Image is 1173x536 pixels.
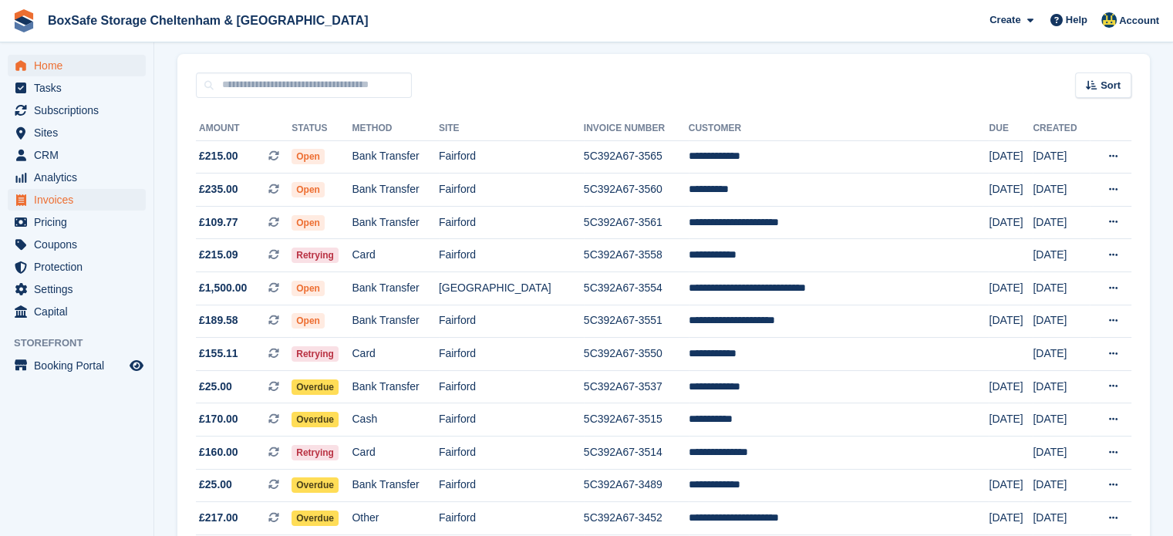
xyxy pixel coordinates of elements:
span: Overdue [292,477,339,493]
span: Analytics [34,167,126,188]
td: [DATE] [989,370,1033,403]
td: 5C392A67-3554 [584,272,689,305]
td: 5C392A67-3515 [584,403,689,437]
td: [DATE] [989,140,1033,174]
img: stora-icon-8386f47178a22dfd0bd8f6a31ec36ba5ce8667c1dd55bd0f319d3a0aa187defe.svg [12,9,35,32]
span: £189.58 [199,312,238,329]
span: Account [1119,13,1159,29]
td: [DATE] [1033,140,1090,174]
a: menu [8,122,146,143]
td: [DATE] [1033,338,1090,371]
td: [DATE] [1033,239,1090,272]
span: £1,500.00 [199,280,247,296]
span: Open [292,313,325,329]
span: Create [989,12,1020,28]
span: £25.00 [199,477,232,493]
span: Overdue [292,412,339,427]
span: Protection [34,256,126,278]
td: 5C392A67-3514 [584,437,689,470]
td: [DATE] [1033,469,1090,502]
td: Fairford [439,403,584,437]
td: Other [352,502,438,535]
td: 5C392A67-3537 [584,370,689,403]
th: Created [1033,116,1090,141]
th: Customer [689,116,989,141]
span: £215.09 [199,247,238,263]
td: 5C392A67-3551 [584,305,689,338]
td: [DATE] [989,469,1033,502]
span: Open [292,182,325,197]
td: Fairford [439,370,584,403]
span: £160.00 [199,444,238,460]
span: Sites [34,122,126,143]
td: Bank Transfer [352,272,438,305]
td: Card [352,239,438,272]
td: Bank Transfer [352,140,438,174]
a: menu [8,278,146,300]
td: 5C392A67-3489 [584,469,689,502]
span: Storefront [14,335,153,351]
th: Invoice Number [584,116,689,141]
span: Home [34,55,126,76]
td: [DATE] [989,272,1033,305]
a: Preview store [127,356,146,375]
span: CRM [34,144,126,166]
th: Amount [196,116,292,141]
td: [DATE] [989,502,1033,535]
a: menu [8,189,146,211]
span: £155.11 [199,346,238,362]
td: 5C392A67-3565 [584,140,689,174]
span: £25.00 [199,379,232,395]
span: Open [292,149,325,164]
a: menu [8,234,146,255]
span: Pricing [34,211,126,233]
span: Overdue [292,379,339,395]
span: Tasks [34,77,126,99]
td: 5C392A67-3558 [584,239,689,272]
td: Fairford [439,502,584,535]
span: Booking Portal [34,355,126,376]
td: Bank Transfer [352,206,438,239]
a: menu [8,167,146,188]
span: Retrying [292,346,339,362]
span: £217.00 [199,510,238,526]
td: Cash [352,403,438,437]
span: Coupons [34,234,126,255]
td: Fairford [439,469,584,502]
td: Fairford [439,437,584,470]
span: £109.77 [199,214,238,231]
a: menu [8,355,146,376]
td: [DATE] [989,206,1033,239]
td: [GEOGRAPHIC_DATA] [439,272,584,305]
span: Capital [34,301,126,322]
span: Invoices [34,189,126,211]
td: 5C392A67-3550 [584,338,689,371]
td: [DATE] [1033,206,1090,239]
td: Bank Transfer [352,469,438,502]
span: Help [1066,12,1087,28]
td: 5C392A67-3561 [584,206,689,239]
a: menu [8,256,146,278]
td: Fairford [439,338,584,371]
a: menu [8,77,146,99]
img: Kim Virabi [1101,12,1117,28]
td: [DATE] [989,403,1033,437]
td: Fairford [439,174,584,207]
span: £170.00 [199,411,238,427]
th: Status [292,116,352,141]
td: Fairford [439,305,584,338]
td: Fairford [439,206,584,239]
td: [DATE] [1033,437,1090,470]
span: Retrying [292,248,339,263]
th: Site [439,116,584,141]
td: [DATE] [1033,272,1090,305]
a: menu [8,301,146,322]
td: [DATE] [989,305,1033,338]
th: Due [989,116,1033,141]
span: £235.00 [199,181,238,197]
td: [DATE] [1033,502,1090,535]
td: Bank Transfer [352,174,438,207]
td: Bank Transfer [352,305,438,338]
a: BoxSafe Storage Cheltenham & [GEOGRAPHIC_DATA] [42,8,374,33]
a: menu [8,211,146,233]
